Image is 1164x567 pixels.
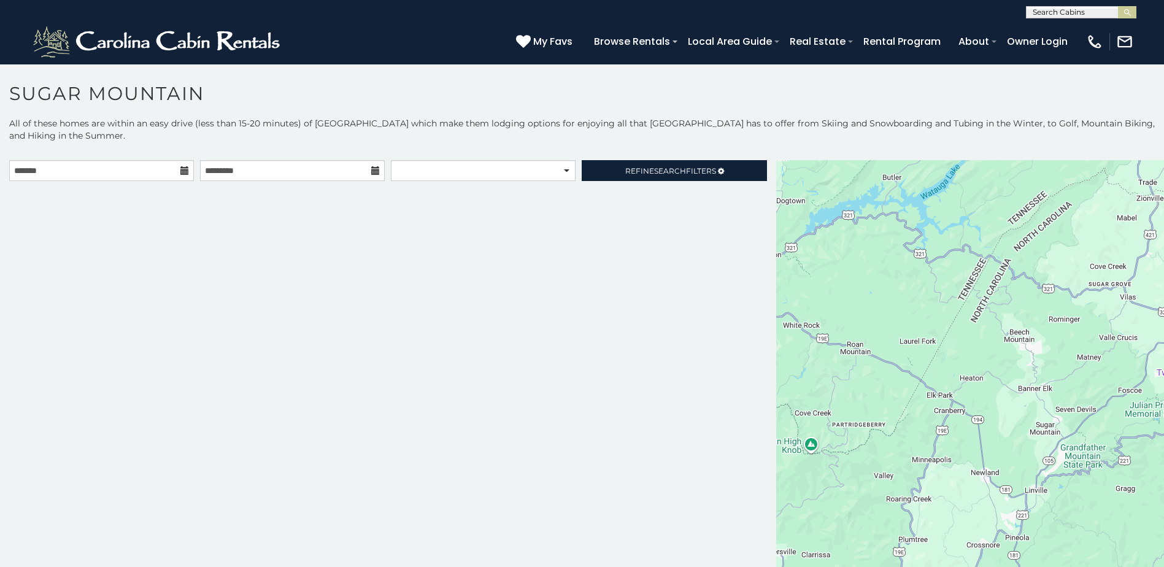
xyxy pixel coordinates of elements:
[654,166,686,175] span: Search
[952,31,995,52] a: About
[516,34,576,50] a: My Favs
[784,31,852,52] a: Real Estate
[1001,31,1074,52] a: Owner Login
[533,34,572,49] span: My Favs
[582,160,766,181] a: RefineSearchFilters
[31,23,285,60] img: White-1-2.png
[1086,33,1103,50] img: phone-regular-white.png
[857,31,947,52] a: Rental Program
[1116,33,1133,50] img: mail-regular-white.png
[588,31,676,52] a: Browse Rentals
[682,31,778,52] a: Local Area Guide
[625,166,716,175] span: Refine Filters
